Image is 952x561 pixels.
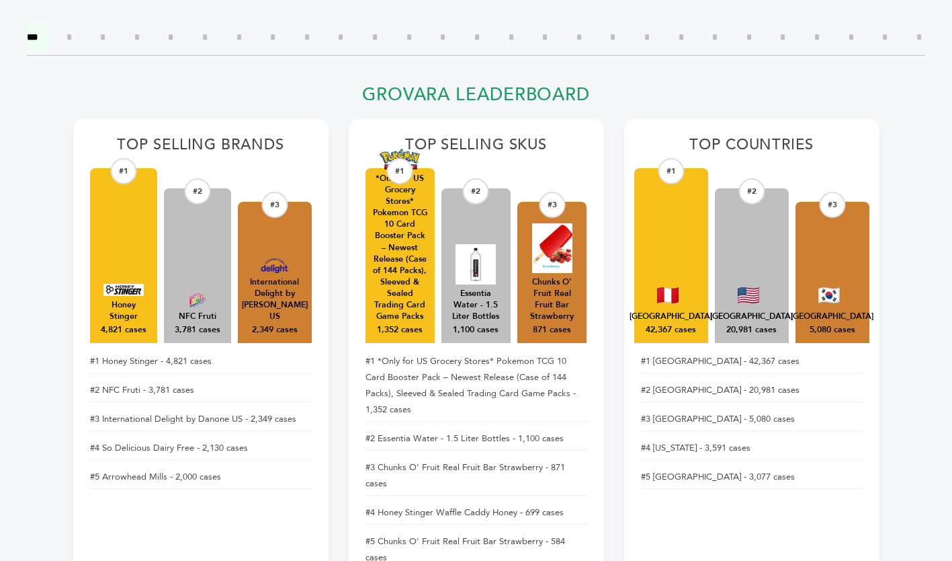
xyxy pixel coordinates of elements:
img: South Korea Flag [818,287,840,303]
div: United States [710,311,793,322]
div: 2,349 cases [252,324,298,336]
img: Essentia Water - 1.5 Liter Bottles [456,244,496,285]
div: #2 [738,178,765,204]
li: #2 Essentia Water - 1.5 Liter Bottles - 1,100 cases [365,427,587,451]
div: 1,352 cases [377,324,423,336]
li: #4 Honey Stinger Waffle Caddy Honey - 699 cases [365,501,587,525]
li: #4 [US_STATE] - 3,591 cases [641,437,863,460]
li: #3 [GEOGRAPHIC_DATA] - 5,080 cases [641,408,863,431]
div: #1 [658,158,684,184]
img: Peru Flag [657,287,679,303]
li: #1 [GEOGRAPHIC_DATA] - 42,367 cases [641,350,863,373]
img: Honey Stinger [103,284,144,296]
div: #2 [463,178,489,204]
div: NFC Fruti [179,311,216,322]
div: 42,367 cases [646,324,696,336]
h2: Top Selling SKUs [365,136,587,161]
div: #1 [110,158,136,184]
div: Peru [630,311,712,322]
li: #3 Chunks O' Fruit Real Fruit Bar Strawberry - 871 cases [365,456,587,496]
div: #3 [261,192,288,218]
div: Chunks O' Fruit Real Fruit Bar Strawberry [524,276,580,322]
div: International Delight by [PERSON_NAME] US [242,276,308,322]
h2: Top Countries [641,136,863,161]
div: 20,981 cases [726,324,777,336]
img: United States Flag [738,287,759,303]
div: #2 [184,178,210,204]
li: #5 Arrowhead Mills - 2,000 cases [90,465,312,489]
img: International Delight by Danone US [255,258,295,273]
div: 871 cases [533,324,571,336]
div: #3 [819,192,845,218]
li: #2 [GEOGRAPHIC_DATA] - 20,981 cases [641,379,863,402]
div: 5,080 cases [810,324,855,336]
img: *Only for US Grocery Stores* Pokemon TCG 10 Card Booster Pack – Newest Release (Case of 144 Packs... [380,149,420,170]
div: *Only for US Grocery Stores* Pokemon TCG 10 Card Booster Pack – Newest Release (Case of 144 Packs... [372,173,428,322]
li: #2 NFC Fruti - 3,781 cases [90,379,312,402]
li: #1 Honey Stinger - 4,821 cases [90,350,312,373]
li: #1 *Only for US Grocery Stores* Pokemon TCG 10 Card Booster Pack – Newest Release (Case of 144 Pa... [365,350,587,422]
div: #1 [387,158,413,184]
div: Essentia Water - 1.5 Liter Bottles [448,288,504,322]
li: #3 International Delight by Danone US - 2,349 cases [90,408,312,431]
div: Honey Stinger [97,299,150,322]
h2: Top Selling Brands [90,136,312,161]
img: Chunks O' Fruit Real Fruit Bar Strawberry [532,223,572,273]
h2: Grovara Leaderboard [73,84,879,113]
div: 3,781 cases [175,324,220,336]
div: #3 [539,192,565,218]
img: NFC Fruti [177,293,218,307]
li: #4 So Delicious Dairy Free - 2,130 cases [90,437,312,460]
li: #5 [GEOGRAPHIC_DATA] - 3,077 cases [641,465,863,489]
div: South Korea [791,311,873,322]
div: 1,100 cases [453,324,499,336]
div: 4,821 cases [101,324,146,336]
